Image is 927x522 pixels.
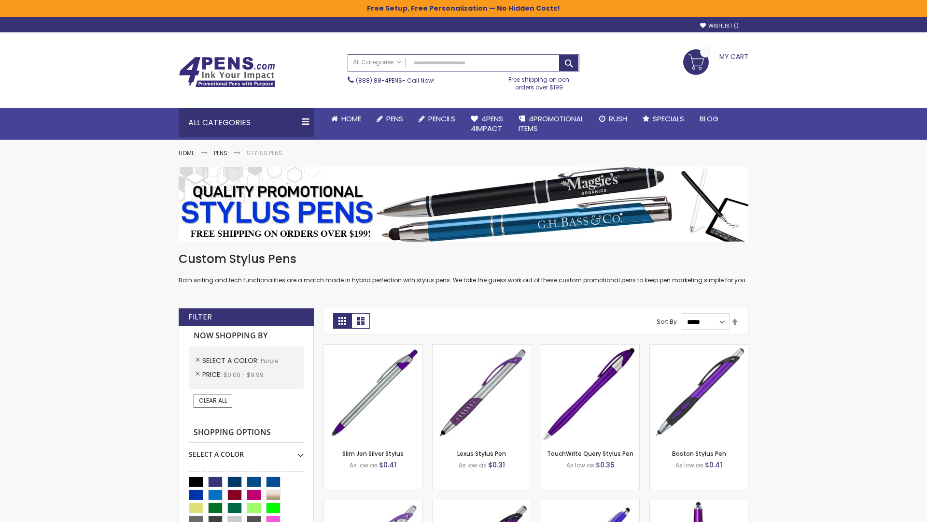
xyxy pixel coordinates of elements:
a: Sierra Stylus Twist Pen-Purple [541,500,639,508]
span: Clear All [199,396,227,405]
span: Home [341,114,361,124]
span: As low as [675,461,703,469]
a: TouchWrite Query Stylus Pen-Purple [541,344,639,352]
a: Boston Silver Stylus Pen-Purple [324,500,422,508]
a: All Categories [348,55,406,71]
span: Purple [261,357,278,365]
span: As low as [566,461,594,469]
a: Home [323,108,369,130]
img: Slim Jen Silver Stylus-Purple [324,345,422,443]
div: Free shipping on pen orders over $199 [499,72,580,91]
span: 4PROMOTIONAL ITEMS [519,114,584,133]
a: 4Pens4impact [463,108,511,140]
h1: Custom Stylus Pens [179,251,748,267]
span: Blog [700,114,718,124]
img: 4Pens Custom Pens and Promotional Products [179,57,275,87]
div: Select A Color [189,443,304,459]
a: Boston Stylus Pen-Purple [650,344,748,352]
a: 4PROMOTIONALITEMS [511,108,591,140]
span: $0.35 [596,460,615,470]
a: Rush [591,108,635,130]
strong: Grid [333,313,351,329]
a: Clear All [194,394,232,407]
span: As low as [459,461,487,469]
a: Lexus Stylus Pen [457,449,506,458]
span: $0.41 [705,460,722,470]
strong: Now Shopping by [189,326,304,346]
label: Sort By [657,318,677,326]
span: Price [202,370,224,379]
span: Specials [653,114,684,124]
div: All Categories [179,108,314,137]
strong: Filter [188,312,212,322]
a: Pens [214,149,227,157]
span: - Call Now! [356,76,435,85]
a: TouchWrite Query Stylus Pen [547,449,633,458]
img: Lexus Stylus Pen-Purple [433,345,531,443]
span: As low as [350,461,378,469]
span: Pens [386,114,403,124]
a: Pens [369,108,411,130]
a: Lexus Metallic Stylus Pen-Purple [433,500,531,508]
a: Wishlist [700,22,739,29]
a: Lexus Stylus Pen-Purple [433,344,531,352]
span: $0.41 [379,460,396,470]
span: $0.31 [488,460,505,470]
span: All Categories [353,58,401,66]
a: Boston Stylus Pen [672,449,726,458]
span: Select A Color [202,356,261,365]
span: Pencils [428,114,455,124]
span: $0.00 - $9.99 [224,371,264,379]
div: Both writing and tech functionalities are a match made in hybrid perfection with stylus pens. We ... [179,251,748,285]
a: (888) 88-4PENS [356,76,402,85]
strong: Shopping Options [189,422,304,443]
span: Rush [609,114,627,124]
img: Stylus Pens [179,167,748,242]
span: 4Pens 4impact [471,114,503,133]
strong: Stylus Pens [247,149,282,157]
img: TouchWrite Query Stylus Pen-Purple [541,345,639,443]
a: Specials [635,108,692,130]
a: Blog [692,108,726,130]
a: Slim Jen Silver Stylus [342,449,404,458]
img: Boston Stylus Pen-Purple [650,345,748,443]
a: Pencils [411,108,463,130]
a: Home [179,149,195,157]
a: TouchWrite Command Stylus Pen-Purple [650,500,748,508]
a: Slim Jen Silver Stylus-Purple [324,344,422,352]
